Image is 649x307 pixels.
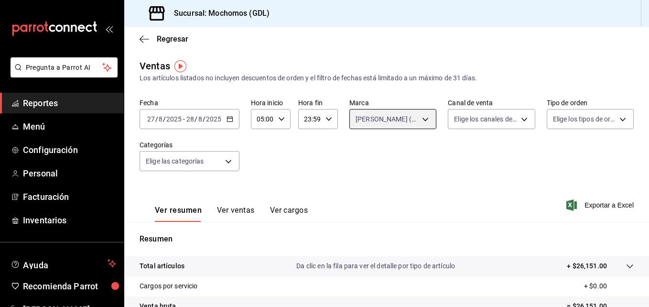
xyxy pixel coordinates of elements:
input: -- [186,115,195,123]
a: Pregunta a Parrot AI [7,69,118,79]
button: Ver cargos [270,206,308,222]
span: Regresar [157,34,188,44]
span: - [183,115,185,123]
button: Exportar a Excel [568,199,634,211]
span: Facturación [23,190,116,203]
button: Regresar [140,34,188,44]
span: Elige los canales de venta [454,114,517,124]
input: -- [158,115,163,123]
input: ---- [206,115,222,123]
span: / [155,115,158,123]
span: Recomienda Parrot [23,280,116,293]
p: Total artículos [140,261,184,271]
div: Los artículos listados no incluyen descuentos de orden y el filtro de fechas está limitado a un m... [140,73,634,83]
label: Fecha [140,99,239,106]
input: -- [147,115,155,123]
span: / [163,115,166,123]
span: / [203,115,206,123]
span: Configuración [23,143,116,156]
label: Hora inicio [251,99,291,106]
button: open_drawer_menu [105,25,113,33]
button: Pregunta a Parrot AI [11,57,118,77]
p: Da clic en la fila para ver el detalle por tipo de artículo [296,261,455,271]
label: Marca [349,99,436,106]
p: Resumen [140,233,634,245]
span: Reportes [23,97,116,110]
p: + $0.00 [584,281,634,291]
span: Elige los tipos de orden [553,114,616,124]
button: Ver ventas [217,206,255,222]
span: Ayuda [23,258,104,269]
img: Tooltip marker [174,60,186,72]
label: Hora fin [298,99,338,106]
p: + $26,151.00 [567,261,607,271]
span: Elige las categorías [146,156,204,166]
input: -- [198,115,203,123]
label: Tipo de orden [547,99,634,106]
span: [PERSON_NAME] (GDL) [356,114,419,124]
span: Inventarios [23,214,116,227]
span: Personal [23,167,116,180]
span: / [195,115,197,123]
button: Ver resumen [155,206,202,222]
span: Menú [23,120,116,133]
input: ---- [166,115,182,123]
div: navigation tabs [155,206,308,222]
div: Ventas [140,59,170,73]
label: Categorías [140,142,239,148]
p: Cargos por servicio [140,281,198,291]
span: Pregunta a Parrot AI [26,63,103,73]
label: Canal de venta [448,99,535,106]
h3: Sucursal: Mochomos (GDL) [166,8,270,19]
